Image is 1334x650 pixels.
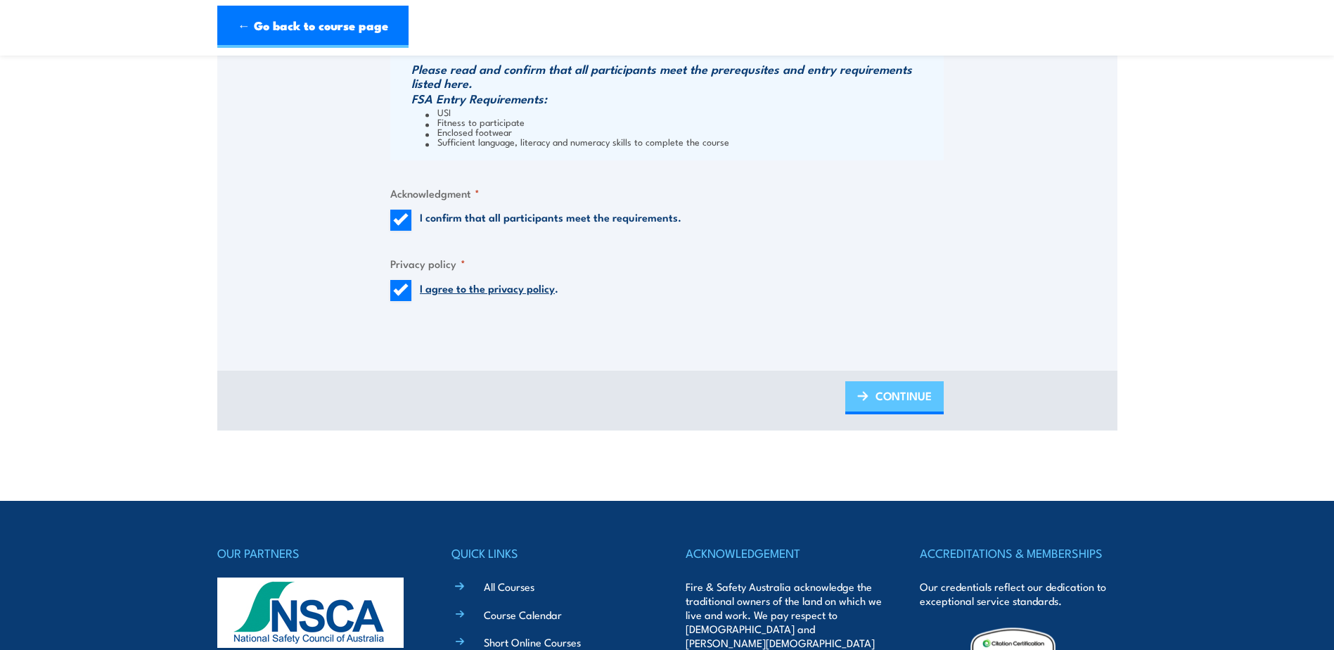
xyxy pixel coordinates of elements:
[451,543,648,563] h4: QUICK LINKS
[425,127,940,136] li: Enclosed footwear
[425,117,940,127] li: Fitness to participate
[390,185,480,201] legend: Acknowledgment
[686,543,883,563] h4: ACKNOWLEDGEMENT
[217,578,404,648] img: nsca-logo-footer
[390,255,466,272] legend: Privacy policy
[411,91,940,106] h3: FSA Entry Requirements:
[411,62,940,90] h3: Please read and confirm that all participants meet the prerequsites and entry requirements listed...
[484,635,581,649] a: Short Online Courses
[876,377,932,414] span: CONTINUE
[420,210,681,231] label: I confirm that all participants meet the requirements.
[425,107,940,117] li: USI
[420,280,555,295] a: I agree to the privacy policy
[920,543,1117,563] h4: ACCREDITATIONS & MEMBERSHIPS
[920,580,1117,608] p: Our credentials reflect our dedication to exceptional service standards.
[845,381,944,414] a: CONTINUE
[484,607,562,622] a: Course Calendar
[217,543,414,563] h4: OUR PARTNERS
[217,6,409,48] a: ← Go back to course page
[425,136,940,146] li: Sufficient language, literacy and numeracy skills to complete the course
[420,280,558,301] label: .
[484,579,534,594] a: All Courses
